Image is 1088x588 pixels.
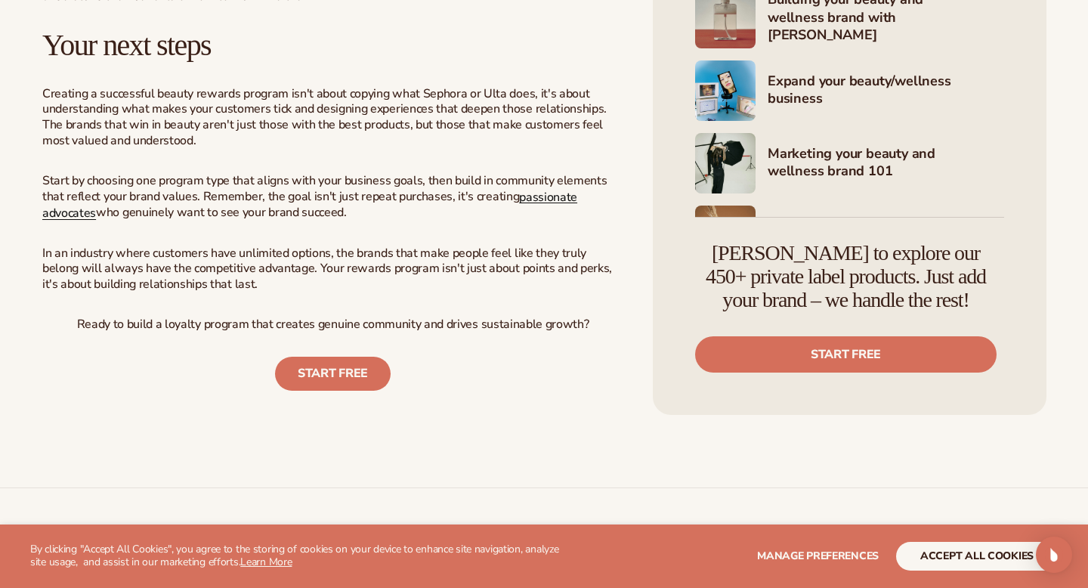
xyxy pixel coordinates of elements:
h4: [PERSON_NAME] to explore our 450+ private label products. Just add your brand – we handle the rest! [695,242,997,311]
a: Shopify Image 7 Marketing your beauty and wellness brand 101 [695,133,1004,193]
span: Start by choosing one program type that aligns with your business goals, then build in community ... [42,172,607,221]
p: By clicking "Accept All Cookies", you agree to the storing of cookies on your device to enhance s... [30,543,568,569]
span: Manage preferences [757,549,879,563]
span: Ready to build a loyalty program that creates genuine community and drives sustainable growth? [77,316,589,333]
img: Shopify Image 8 [695,206,756,266]
a: Shopify Image 8 Mastering ecommerce: Boost your beauty and wellness sales [695,206,1004,266]
a: Shopify Image 6 Expand your beauty/wellness business [695,60,1004,121]
img: Shopify Image 6 [695,60,756,121]
a: passionate advocates [42,188,577,221]
span: Creating a successful beauty rewards program isn't about copying what Sephora or Ulta does, it's ... [42,85,607,149]
h4: Marketing your beauty and wellness brand 101 [768,145,1004,182]
div: Open Intercom Messenger [1036,537,1072,573]
a: START FREE [275,357,391,391]
a: Start free [695,336,997,373]
img: Shopify Image 7 [695,133,756,193]
span: Your next steps [42,28,211,62]
button: accept all cookies [896,542,1058,571]
span: In an industry where customers have unlimited options, the brands that make people feel like they... [42,245,612,293]
button: Manage preferences [757,542,879,571]
h4: Expand your beauty/wellness business [768,73,1004,110]
a: Learn More [240,555,292,569]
